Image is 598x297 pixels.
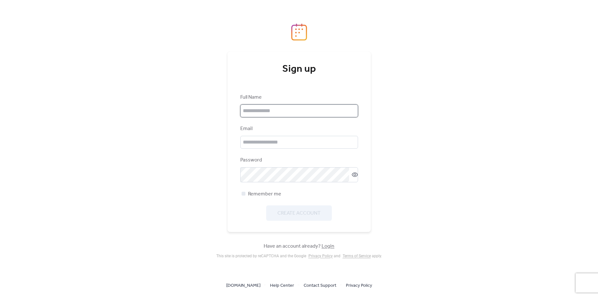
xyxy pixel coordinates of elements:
[240,63,358,76] div: Sign up
[304,282,336,290] span: Contact Support
[216,254,382,258] div: This site is protected by reCAPTCHA and the Google and apply .
[322,241,334,251] a: Login
[248,190,281,198] span: Remember me
[270,281,294,289] a: Help Center
[226,281,260,289] a: [DOMAIN_NAME]
[291,23,307,41] img: logo
[343,254,371,258] a: Terms of Service
[226,282,260,290] span: [DOMAIN_NAME]
[346,281,372,289] a: Privacy Policy
[270,282,294,290] span: Help Center
[240,94,357,101] div: Full Name
[346,282,372,290] span: Privacy Policy
[240,156,357,164] div: Password
[304,281,336,289] a: Contact Support
[308,254,333,258] a: Privacy Policy
[240,125,357,133] div: Email
[264,243,334,250] span: Have an account already?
